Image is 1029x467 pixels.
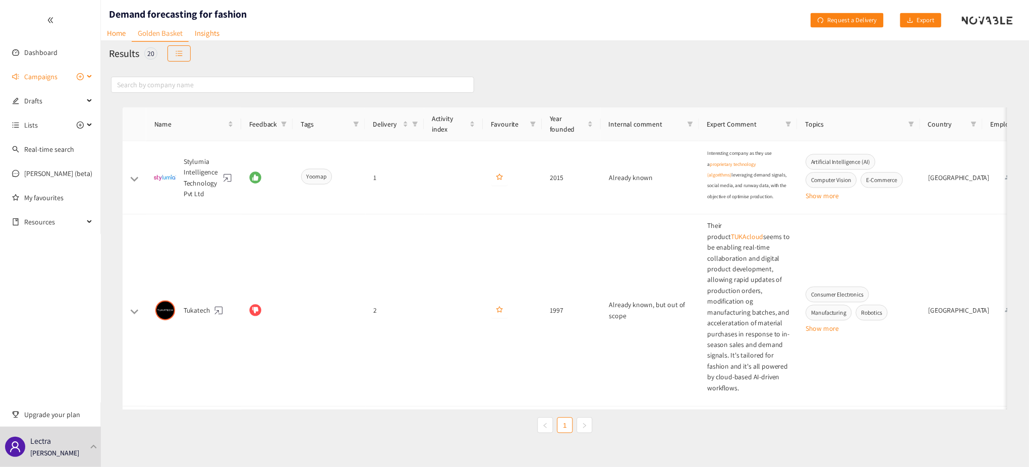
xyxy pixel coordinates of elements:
span: Campaigns [24,67,58,87]
span: Computer Vision [812,169,865,186]
span: sound [12,73,19,80]
button: right [577,421,593,437]
span: left [542,427,548,433]
span: Resources [24,212,84,232]
span: like [244,171,251,179]
p: Lectra [30,435,51,447]
span: right [582,427,588,433]
th: Name [135,103,233,138]
span: Yoomap [294,166,326,182]
li: Next Page [577,421,593,437]
span: filter [346,112,356,128]
span: filter [406,112,416,128]
span: filter [408,117,414,123]
span: double-left [47,17,54,24]
a: website [212,169,225,182]
span: Drafts [24,91,84,111]
span: filter [916,112,926,128]
td: 1 [360,138,421,213]
button: redoRequest a Delivery [807,12,888,28]
span: filter [791,117,797,123]
span: filter [980,112,990,128]
span: Already known [610,170,655,180]
td: [GEOGRAPHIC_DATA] [930,138,1009,213]
a: Golden Basket [132,25,189,42]
span: Topics [812,114,913,126]
button: Show more [812,324,846,329]
span: Year founded [549,109,586,131]
a: TUKAcloud [735,231,769,240]
span: plus-circle [77,73,84,80]
span: Manufacturing [812,306,860,322]
span: Expert Comment [711,114,787,126]
iframe: Chat Widget [979,419,1029,467]
span: Internal comment [610,114,687,126]
span: Activity index [428,109,465,131]
span: Favourite [489,114,525,126]
a: Real-time search [24,145,74,154]
h2: Results [109,46,139,61]
span: star [494,307,501,315]
img: Snapshot of the Company's website [143,300,166,323]
span: download [905,17,912,25]
a: Home [101,25,132,41]
a: My favourites [24,188,93,208]
button: left [537,421,553,437]
button: star [489,303,506,319]
span: user [9,441,21,453]
span: Already known, but out of scope [610,301,689,321]
input: Search by company name [111,77,474,93]
p: [PERSON_NAME] [30,447,79,458]
span: Consumer Electronics [812,287,877,303]
h1: Demand forecasting for fashion [109,7,247,21]
span: filter [529,117,535,123]
div: Stylumia Intelligence Technology Pvt Ltd [143,153,225,197]
td: 2015 [542,138,602,213]
span: edit [12,97,19,104]
span: filter [527,112,537,128]
span: unordered-list [12,122,19,129]
a: 1 [557,422,573,437]
span: filter [982,117,988,123]
span: unordered-list [176,50,183,58]
span: filter [689,112,699,128]
td: 1997 [542,213,602,410]
span: Interesting company as they use a leveraging demand signals, social media, and runway data, with ... [711,147,792,198]
a: Insights [189,25,225,41]
div: Tukatech [143,300,225,323]
button: downloadExport [898,12,944,28]
a: Dashboard [24,48,58,57]
div: 20 [144,47,157,60]
span: book [12,218,19,225]
div: Widget de chat [979,419,1029,467]
span: filter [273,117,279,123]
button: unordered-list [167,45,191,62]
span: Country [938,114,978,126]
td: [GEOGRAPHIC_DATA] [930,213,1009,410]
span: star [494,171,501,179]
span: filter [691,117,697,123]
a: [PERSON_NAME] (beta) [24,169,92,178]
img: Snapshot of the Company's website [143,164,166,187]
span: Feedback [241,114,269,126]
span: Request a Delivery [825,15,880,26]
th: Activity index [420,103,481,138]
span: Lists [24,115,38,135]
span: plus-circle [77,122,84,129]
p: Their product seems to be enabling real-time collaboration and digital product development, allow... [711,219,796,396]
span: Delivery [368,114,396,126]
a: proprietary technology (algorithms) [711,158,761,176]
a: website [203,305,216,318]
span: Export [917,15,936,26]
span: Name [143,114,217,126]
span: filter [271,112,281,128]
button: Show more [812,188,846,193]
span: Artificial Intelligence (AI) [812,151,884,167]
span: Upgrade your plan [24,404,93,425]
span: Robotics [864,306,896,322]
span: filter [789,112,799,128]
th: Delivery [360,103,420,138]
span: filter [348,117,354,123]
span: dislike [244,308,251,315]
button: star [489,167,506,183]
